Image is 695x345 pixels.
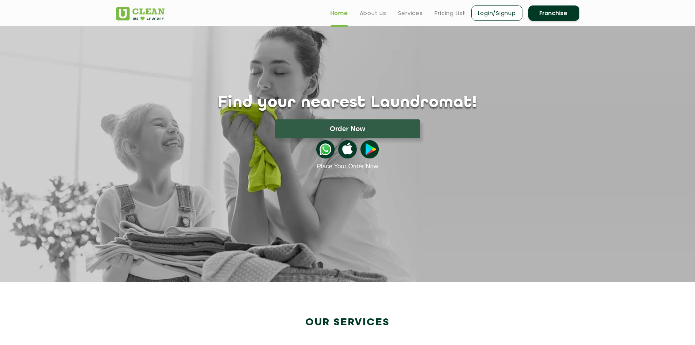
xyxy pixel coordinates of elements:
img: playstoreicon.png [360,140,379,158]
h2: Our Services [116,317,579,329]
h1: Find your nearest Laundromat! [111,94,585,112]
a: Login/Signup [471,5,522,21]
a: Home [331,9,348,18]
a: Services [398,9,423,18]
a: Franchise [528,5,579,21]
a: Place Your Order Now [317,163,378,170]
button: Order Now [275,119,420,138]
a: Pricing List [435,9,466,18]
img: apple-icon.png [338,140,356,158]
img: UClean Laundry and Dry Cleaning [116,7,165,20]
a: About us [360,9,386,18]
img: whatsappicon.png [316,140,335,158]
